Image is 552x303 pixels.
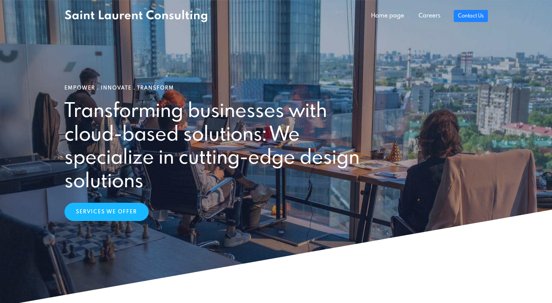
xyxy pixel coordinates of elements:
[64,203,149,221] a: Services We Offer
[454,10,488,22] a: Contact Us
[64,85,488,91] h1: Empower . Innovate . Transform
[364,8,411,24] a: Home page
[411,8,448,24] a: Careers
[64,100,382,194] h2: Transforming businesses with cloud-based solutions: We specialize in cutting-edge design solutions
